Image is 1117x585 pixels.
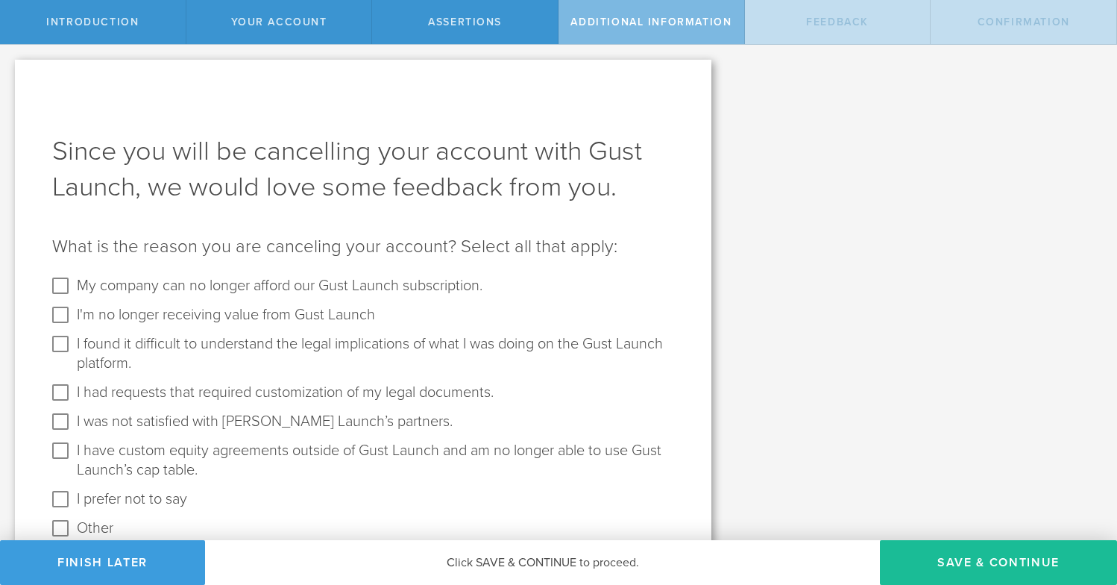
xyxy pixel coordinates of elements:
[52,235,674,259] p: What is the reason you are canceling your account? Select all that apply:
[806,16,869,28] span: Feedback
[77,439,670,487] label: I have custom equity agreements outside of Gust Launch and am no longer able to use Gust Launch’s...
[231,16,327,28] span: Your Account
[77,274,482,303] label: My company can no longer afford our Gust Launch subscription.
[52,134,674,205] h1: Since you will be cancelling your account with Gust Launch, we would love some feedback from you.
[77,410,453,439] label: I was not satisfied with [PERSON_NAME] Launch’s partners.
[46,16,139,28] span: Introduction
[428,16,502,28] span: Assertions
[77,516,113,545] label: Other
[205,540,880,585] div: Click SAVE & CONTINUE to proceed.
[77,381,494,410] label: I had requests that required customization of my legal documents.
[77,303,375,332] label: I'm no longer receiving value from Gust Launch
[77,487,187,516] label: I prefer not to say
[570,16,731,28] span: Additional Information
[978,16,1070,28] span: Confirmation
[77,332,670,381] label: I found it difficult to understand the legal implications of what I was doing on the Gust Launch ...
[880,540,1117,585] button: Save & Continue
